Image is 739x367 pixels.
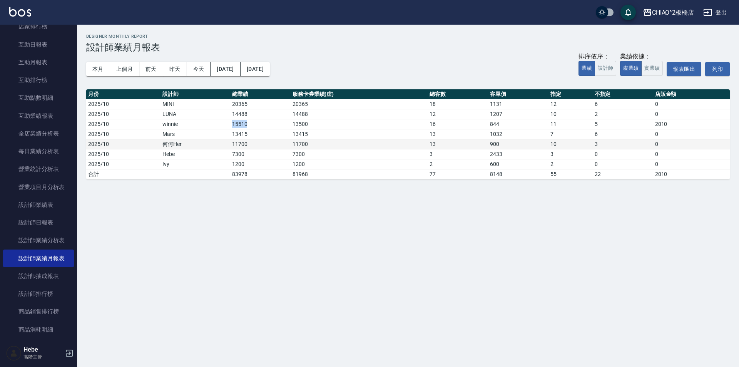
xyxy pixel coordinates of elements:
td: Mars [161,129,230,139]
td: 0 [593,159,653,169]
td: 2025/10 [86,119,161,129]
td: 2 [548,159,593,169]
td: 1200 [230,159,291,169]
td: 2025/10 [86,109,161,119]
button: [DATE] [241,62,270,76]
td: 12 [548,99,593,109]
a: 設計師日報表 [3,214,74,231]
td: 900 [488,139,548,149]
td: 8148 [488,169,548,179]
td: Hebe [161,149,230,159]
td: winnie [161,119,230,129]
h3: 設計師業績月報表 [86,42,730,53]
p: 高階主管 [23,354,63,360]
td: 10 [548,109,593,119]
td: 5 [593,119,653,129]
button: 虛業績 [620,61,642,76]
td: 83978 [230,169,291,179]
td: 11 [548,119,593,129]
a: 互助日報表 [3,36,74,54]
td: 0 [653,129,730,139]
button: CHIAO^2板橋店 [640,5,697,20]
th: 客單價 [488,89,548,99]
button: 前天 [139,62,163,76]
th: 設計師 [161,89,230,99]
button: 列印 [705,62,730,76]
table: a dense table [86,89,730,179]
button: 本月 [86,62,110,76]
td: 2010 [653,169,730,179]
td: 55 [548,169,593,179]
a: 每日業績分析表 [3,142,74,160]
td: 3 [428,149,488,159]
td: 1131 [488,99,548,109]
td: 7 [548,129,593,139]
th: 月份 [86,89,161,99]
button: 設計師 [595,61,616,76]
a: 互助排行榜 [3,71,74,89]
td: 0 [653,109,730,119]
button: 報表匯出 [667,62,701,76]
h5: Hebe [23,346,63,354]
td: 2 [593,109,653,119]
td: 14488 [230,109,291,119]
td: 2 [428,159,488,169]
td: 2025/10 [86,159,161,169]
td: 18 [428,99,488,109]
button: save [620,5,636,20]
td: 3 [548,149,593,159]
td: 2025/10 [86,129,161,139]
button: 業績 [578,61,595,76]
a: 設計師業績表 [3,196,74,214]
td: 13 [428,139,488,149]
th: 總客數 [428,89,488,99]
td: 15510 [230,119,291,129]
div: 業績依據： [620,53,663,61]
img: Logo [9,7,31,17]
h2: Designer Monthly Report [86,34,730,39]
th: 總業績 [230,89,291,99]
a: 設計師業績月報表 [3,250,74,267]
td: LUNA [161,109,230,119]
a: 營業項目月分析表 [3,178,74,196]
td: 0 [653,99,730,109]
td: 600 [488,159,548,169]
td: 11700 [230,139,291,149]
a: 店家排行榜 [3,18,74,35]
td: 2025/10 [86,139,161,149]
button: 今天 [187,62,211,76]
td: 844 [488,119,548,129]
td: 6 [593,129,653,139]
a: 設計師抽成報表 [3,267,74,285]
td: 1200 [291,159,428,169]
td: 13 [428,129,488,139]
div: 排序依序： [578,53,616,61]
td: 0 [653,139,730,149]
td: 12 [428,109,488,119]
a: 設計師排行榜 [3,285,74,303]
td: 合計 [86,169,161,179]
button: 登出 [700,5,730,20]
td: 0 [593,149,653,159]
td: 0 [653,149,730,159]
th: 服務卡券業績(虛) [291,89,428,99]
td: 2025/10 [86,149,161,159]
td: 13415 [291,129,428,139]
img: Person [6,345,22,361]
td: 7300 [230,149,291,159]
td: 22 [593,169,653,179]
a: 設計師業績分析表 [3,231,74,249]
td: 13415 [230,129,291,139]
button: 實業績 [641,61,663,76]
td: 20365 [230,99,291,109]
a: 全店業績分析表 [3,125,74,142]
td: 何何Her [161,139,230,149]
th: 不指定 [593,89,653,99]
td: 11700 [291,139,428,149]
a: 互助點數明細 [3,89,74,107]
a: 商品消耗明細 [3,321,74,339]
button: 昨天 [163,62,187,76]
td: 20365 [291,99,428,109]
td: 2010 [653,119,730,129]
